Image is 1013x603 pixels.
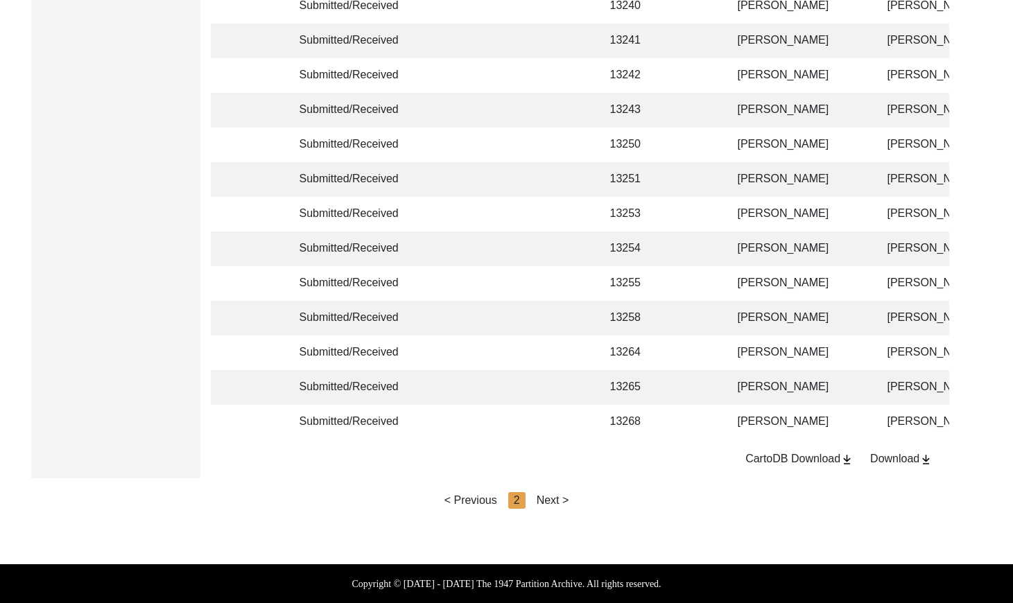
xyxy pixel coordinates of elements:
td: Submitted/Received [291,231,416,266]
td: 13265 [602,370,664,405]
td: Submitted/Received [291,266,416,301]
td: [PERSON_NAME] [729,405,868,439]
td: [PERSON_NAME] [729,93,868,128]
div: Next > [537,492,569,509]
td: 13268 [602,405,664,439]
td: 13254 [602,231,664,266]
td: [PERSON_NAME] [729,231,868,266]
td: Submitted/Received [291,301,416,335]
div: < Previous [444,492,497,509]
td: [PERSON_NAME] [729,24,868,58]
td: 13242 [602,58,664,93]
td: Submitted/Received [291,58,416,93]
td: 13243 [602,93,664,128]
td: Submitted/Received [291,335,416,370]
td: [PERSON_NAME] [729,335,868,370]
div: 2 [508,492,526,509]
label: Copyright © [DATE] - [DATE] The 1947 Partition Archive. All rights reserved. [352,577,661,591]
div: CartoDB Download [745,451,854,467]
td: 13264 [602,335,664,370]
td: 13250 [602,128,664,162]
td: [PERSON_NAME] [729,197,868,231]
td: 13255 [602,266,664,301]
td: 13258 [602,301,664,335]
td: Submitted/Received [291,405,416,439]
td: 13241 [602,24,664,58]
td: 13251 [602,162,664,197]
img: download-button.png [919,453,933,466]
td: Submitted/Received [291,162,416,197]
td: Submitted/Received [291,128,416,162]
td: Submitted/Received [291,370,416,405]
td: [PERSON_NAME] [729,266,868,301]
td: [PERSON_NAME] [729,370,868,405]
td: Submitted/Received [291,93,416,128]
td: Submitted/Received [291,24,416,58]
td: [PERSON_NAME] [729,301,868,335]
td: [PERSON_NAME] [729,162,868,197]
td: Submitted/Received [291,197,416,231]
td: [PERSON_NAME] [729,128,868,162]
img: download-button.png [840,453,854,466]
td: 13253 [602,197,664,231]
div: Download [870,451,933,467]
td: [PERSON_NAME] [729,58,868,93]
